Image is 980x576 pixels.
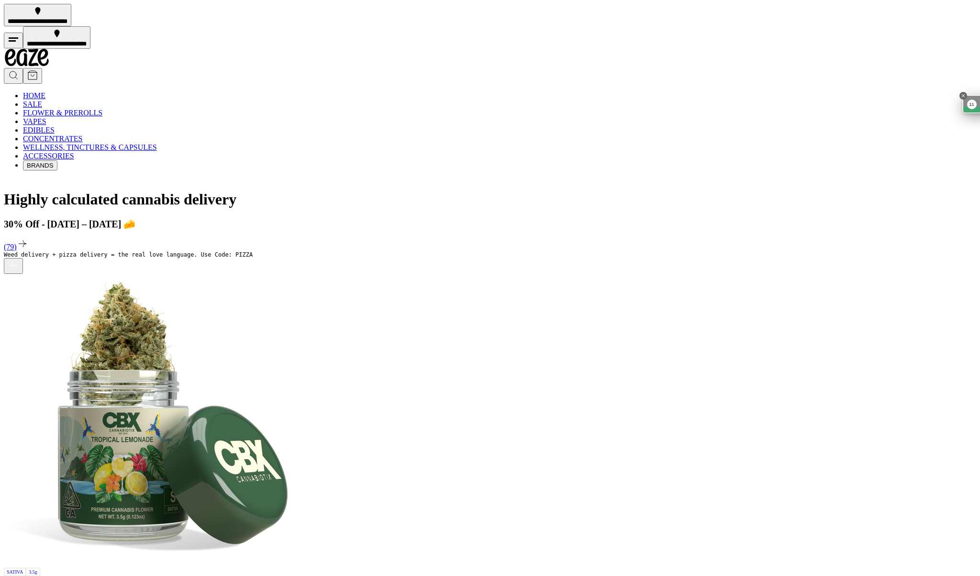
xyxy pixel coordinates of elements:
[23,126,55,134] a: EDIBLES
[4,191,976,208] h1: Highly calculated cannabis delivery
[23,100,42,108] a: SALE
[23,117,46,125] a: VAPES
[23,160,57,170] button: BRANDS
[4,238,976,251] a: (79)
[23,152,74,160] a: ACCESSORIES
[4,568,26,576] p: SATIVA
[23,109,102,117] a: FLOWER & PREROLLS
[4,218,976,230] h2: 30% Off - [DATE] – [DATE] 🧀
[23,135,82,143] a: CONCENTRATES
[4,274,291,561] img: Cannabiotix - Tropical Lemonade - 3.5g
[4,251,479,258] p: Weed delivery + pizza delivery = the real love language. Use Code: PIZZA
[26,568,40,576] p: 3.5g
[23,143,157,151] a: WELLNESS, TINCTURES & CAPSULES
[23,91,45,100] a: HOME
